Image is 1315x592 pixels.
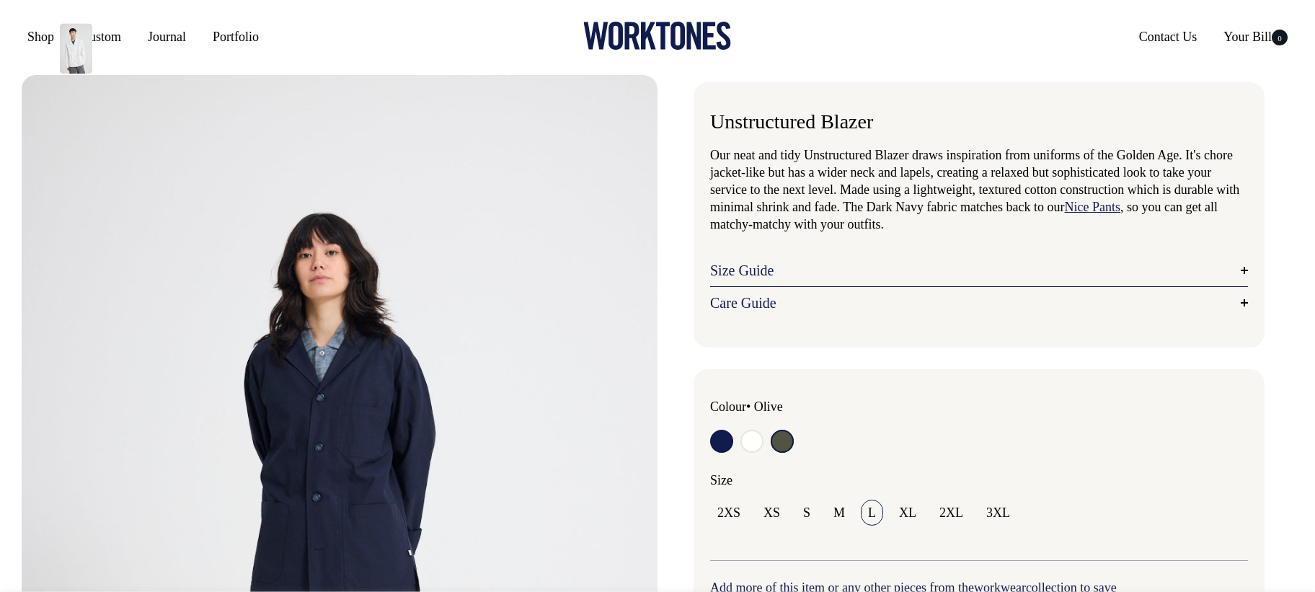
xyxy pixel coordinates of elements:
a: Size Guide [710,262,1248,279]
input: XL [892,500,924,526]
span: 2XS [717,504,740,521]
input: M [826,500,852,526]
a: Care Guide [710,294,1248,312]
span: S [803,504,810,521]
a: Contact Us [1133,24,1203,50]
span: 3XL [986,504,1010,521]
input: XS [756,500,787,526]
a: Your Bill0 [1218,24,1293,50]
span: 2XL [939,504,963,521]
a: Journal [142,24,192,50]
input: 2XS [710,500,748,526]
input: 3XL [979,500,1017,526]
img: off-white [60,24,92,74]
span: L [868,504,876,521]
input: 2XL [932,500,970,526]
span: XS [763,504,780,521]
a: Shop [22,24,60,50]
input: S [796,500,818,526]
a: Custom [75,24,127,50]
span: XL [899,504,916,521]
span: M [833,504,845,521]
input: L [861,500,883,526]
a: Portfolio [207,24,265,50]
span: 0 [1272,30,1288,45]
